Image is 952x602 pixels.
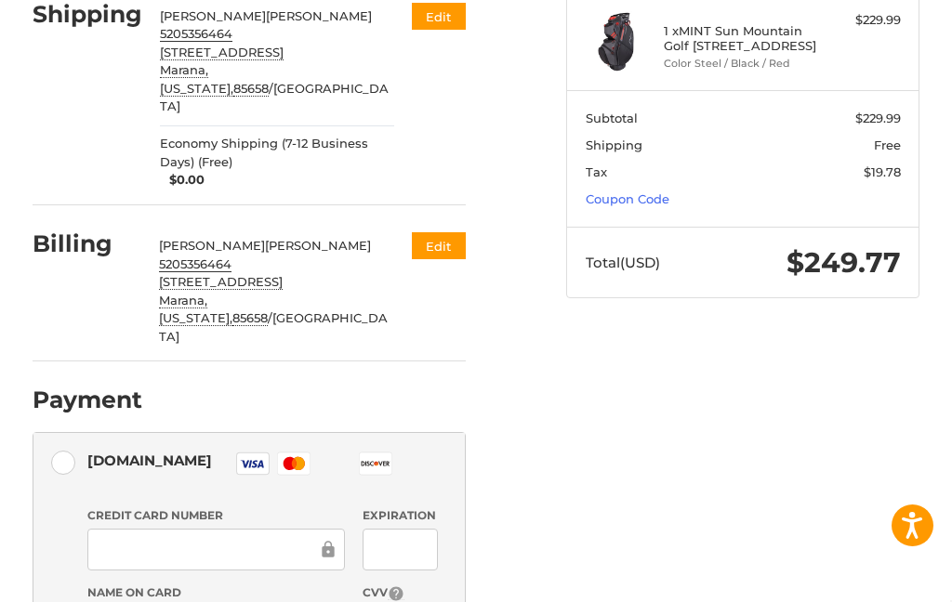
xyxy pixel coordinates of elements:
span: [GEOGRAPHIC_DATA] [159,310,388,344]
a: Coupon Code [586,191,669,206]
span: Tax [586,164,607,179]
span: $0.00 [160,171,205,190]
label: CVV [363,584,438,602]
span: $19.78 [864,164,901,179]
li: Color Steel / Black / Red [664,56,817,72]
span: $249.77 [787,245,901,280]
div: $229.99 [822,11,901,30]
button: Edit [412,3,466,30]
span: Subtotal [586,111,638,125]
button: Edit [412,232,466,259]
span: [PERSON_NAME] [266,8,372,23]
h2: Billing [33,229,141,258]
span: $229.99 [855,111,901,125]
span: [PERSON_NAME] [159,238,265,253]
span: Free [874,137,901,152]
label: Name on Card [87,584,345,601]
div: [DOMAIN_NAME] [87,445,212,476]
span: [PERSON_NAME] [265,238,371,253]
label: Expiration [363,507,438,524]
span: [PERSON_NAME] [160,8,266,23]
span: [GEOGRAPHIC_DATA] [160,81,389,114]
span: Shipping [586,137,642,152]
h2: Payment [33,386,142,414]
span: / [233,81,273,97]
h4: 1 x MINT Sun Mountain Golf [STREET_ADDRESS] [664,23,817,54]
label: Credit Card Number [87,507,345,524]
span: Economy Shipping (7-12 Business Days) (Free) [160,135,394,171]
span: / [232,310,272,326]
span: Total (USD) [586,254,660,271]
